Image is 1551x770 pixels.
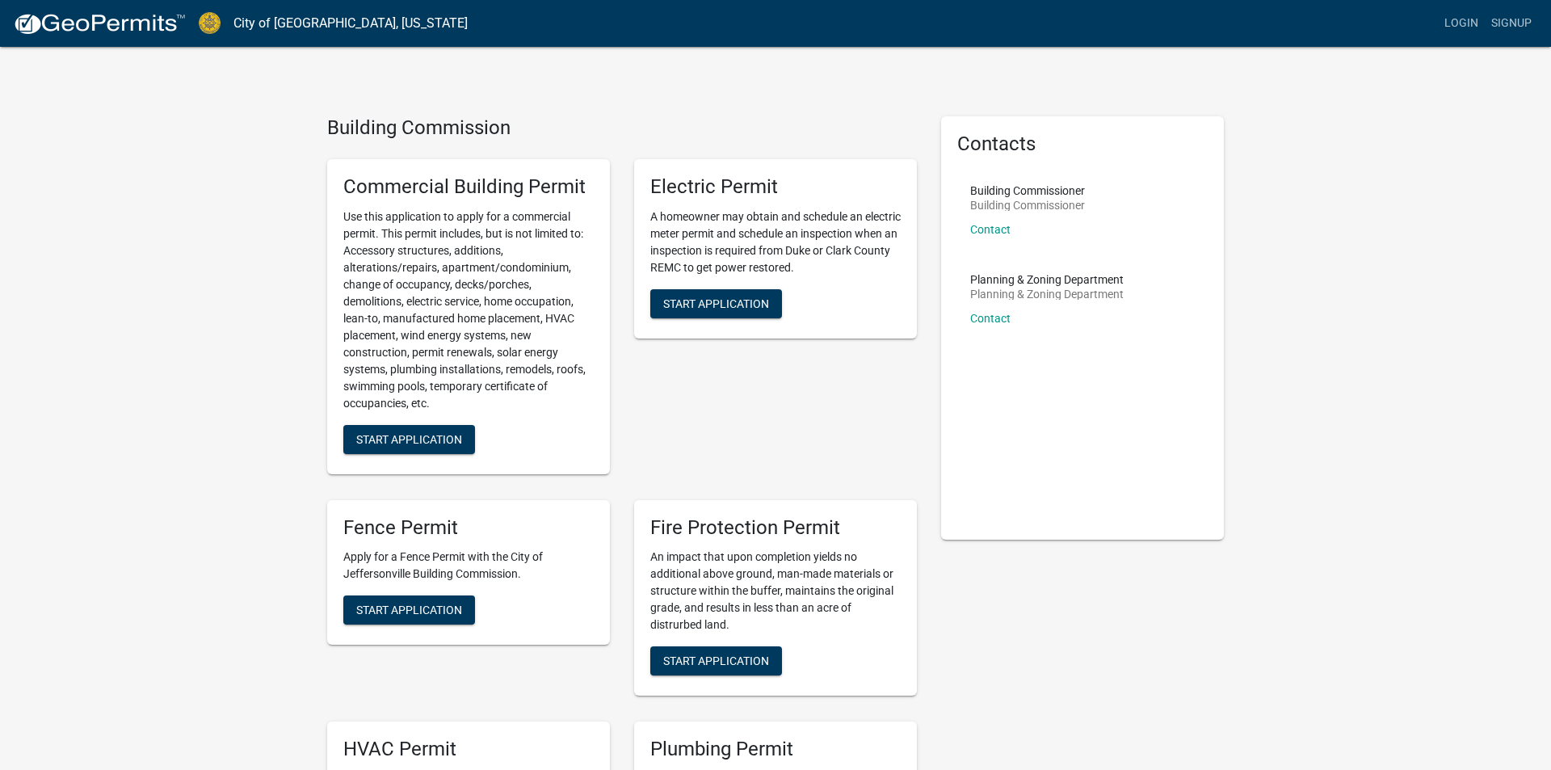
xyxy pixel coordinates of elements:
a: City of [GEOGRAPHIC_DATA], [US_STATE] [233,10,468,37]
button: Start Application [343,425,475,454]
span: Start Application [663,654,769,667]
h5: Commercial Building Permit [343,175,594,199]
h5: Electric Permit [650,175,901,199]
button: Start Application [650,646,782,675]
button: Start Application [650,289,782,318]
a: Signup [1485,8,1538,39]
span: Start Application [663,297,769,309]
h5: Fire Protection Permit [650,516,901,540]
p: A homeowner may obtain and schedule an electric meter permit and schedule an inspection when an i... [650,208,901,276]
p: Building Commissioner [970,185,1085,196]
p: Apply for a Fence Permit with the City of Jeffersonville Building Commission. [343,549,594,583]
h5: Plumbing Permit [650,738,901,761]
a: Contact [970,312,1011,325]
p: Planning & Zoning Department [970,288,1124,300]
a: Contact [970,223,1011,236]
h5: Fence Permit [343,516,594,540]
img: City of Jeffersonville, Indiana [199,12,221,34]
p: Use this application to apply for a commercial permit. This permit includes, but is not limited t... [343,208,594,412]
h5: Contacts [957,133,1208,156]
span: Start Application [356,432,462,445]
p: Building Commissioner [970,200,1085,211]
p: Planning & Zoning Department [970,274,1124,285]
h5: HVAC Permit [343,738,594,761]
span: Start Application [356,604,462,616]
p: An impact that upon completion yields no additional above ground, man-made materials or structure... [650,549,901,633]
button: Start Application [343,595,475,625]
h4: Building Commission [327,116,917,140]
a: Login [1438,8,1485,39]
